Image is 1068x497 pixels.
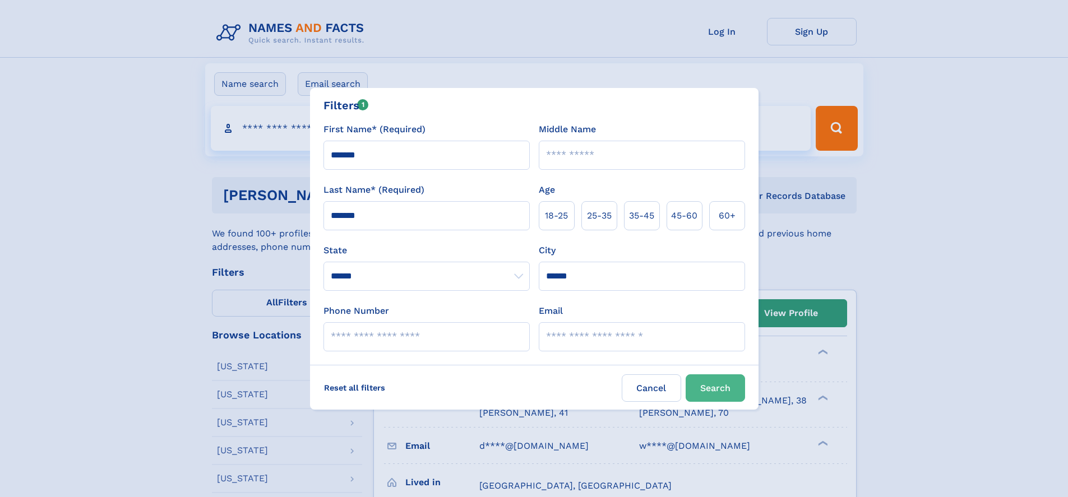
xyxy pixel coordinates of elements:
[545,209,568,222] span: 18‑25
[719,209,736,222] span: 60+
[539,244,556,257] label: City
[539,304,563,318] label: Email
[323,244,530,257] label: State
[587,209,612,222] span: 25‑35
[539,183,555,197] label: Age
[323,304,389,318] label: Phone Number
[539,123,596,136] label: Middle Name
[686,374,745,402] button: Search
[323,97,369,114] div: Filters
[317,374,392,401] label: Reset all filters
[323,183,424,197] label: Last Name* (Required)
[323,123,426,136] label: First Name* (Required)
[622,374,681,402] label: Cancel
[671,209,697,222] span: 45‑60
[629,209,654,222] span: 35‑45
